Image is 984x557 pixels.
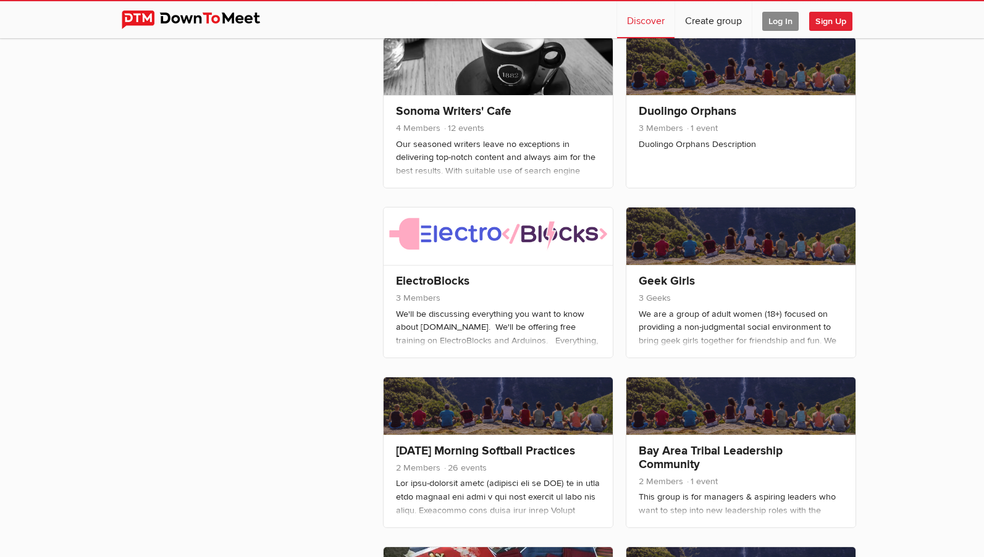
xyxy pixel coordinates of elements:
span: Sign Up [809,12,852,31]
div: We'll be discussing everything you want to know about [DOMAIN_NAME]. We'll be offering free train... [396,308,600,361]
a: Log In [752,1,809,38]
a: Bay Area Tribal Leadership Community [639,443,783,472]
span: 3 Members [396,293,440,303]
span: 4 Members [396,123,440,133]
a: Duolingo Orphans [639,104,736,119]
span: 2 Members [396,463,440,473]
span: 1 event [686,476,718,487]
span: Log In [762,12,799,31]
div: Duolingo Orphans Description [639,138,843,151]
span: 3 Geeks [639,293,671,303]
a: [DATE] Morning Softball Practices [396,443,575,458]
a: Geek Girls [639,274,695,288]
a: Create group [675,1,752,38]
span: 12 events [443,123,484,133]
span: 2 Members [639,476,683,487]
a: ElectroBlocks [396,274,469,288]
span: 1 event [686,123,718,133]
a: Sign Up [809,1,862,38]
a: Discover [617,1,675,38]
span: 26 events [443,463,487,473]
span: 3 Members [639,123,683,133]
img: DownToMeet [122,10,279,29]
a: Sonoma Writers' Cafe [396,104,511,119]
div: Our seasoned writers leave no exceptions in delivering top-notch content and always aim for the b... [396,138,600,285]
